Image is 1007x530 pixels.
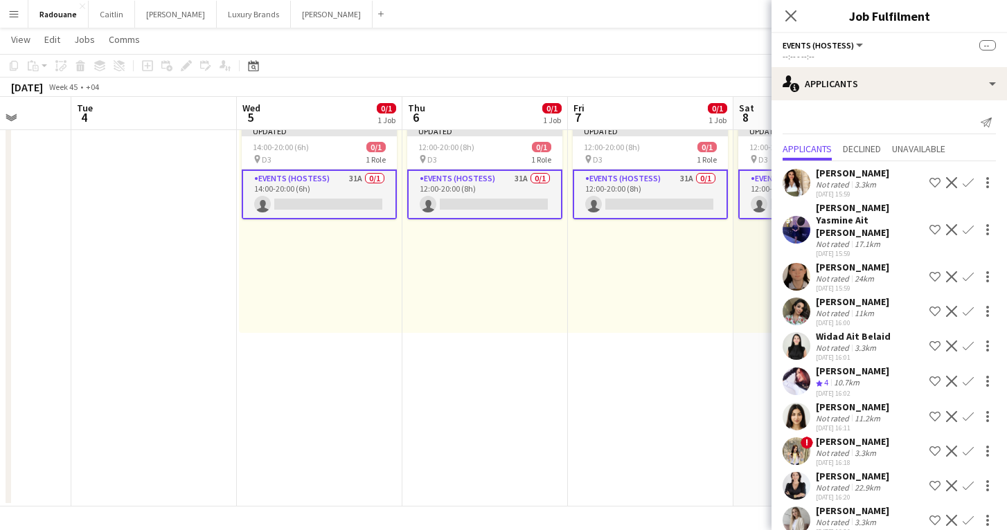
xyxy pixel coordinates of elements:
[86,82,99,92] div: +04
[816,493,889,502] div: [DATE] 16:20
[418,142,474,152] span: 12:00-20:00 (8h)
[6,30,36,48] a: View
[242,125,397,136] div: Updated
[543,115,561,125] div: 1 Job
[427,154,437,165] span: D3
[39,30,66,48] a: Edit
[852,448,879,458] div: 3.3km
[816,295,889,308] div: [PERSON_NAME]
[532,142,551,152] span: 0/1
[69,30,100,48] a: Jobs
[816,308,852,318] div: Not rated
[697,154,717,165] span: 1 Role
[852,179,879,190] div: 3.3km
[816,179,852,190] div: Not rated
[816,401,889,413] div: [PERSON_NAME]
[242,125,397,219] app-job-card: Updated14:00-20:00 (6h)0/1 D31 RoleEvents (Hostess)31A0/114:00-20:00 (6h)
[407,170,562,219] app-card-role: Events (Hostess)31A0/112:00-20:00 (8h)
[571,109,585,125] span: 7
[11,80,43,94] div: [DATE]
[573,102,585,114] span: Fri
[135,1,217,28] button: [PERSON_NAME]
[366,142,386,152] span: 0/1
[816,330,891,342] div: Widad Ait Belaid
[103,30,145,48] a: Comms
[74,33,95,46] span: Jobs
[739,102,754,114] span: Sat
[28,1,89,28] button: Radouane
[816,353,891,362] div: [DATE] 16:01
[852,273,877,284] div: 24km
[242,102,260,114] span: Wed
[816,167,889,179] div: [PERSON_NAME]
[291,1,373,28] button: [PERSON_NAME]
[77,102,93,114] span: Tue
[772,67,1007,100] div: Applicants
[816,190,889,199] div: [DATE] 15:59
[593,154,603,165] span: D3
[772,7,1007,25] h3: Job Fulfilment
[816,318,889,327] div: [DATE] 16:00
[253,142,309,152] span: 14:00-20:00 (6h)
[408,102,425,114] span: Thu
[816,448,852,458] div: Not rated
[377,115,395,125] div: 1 Job
[75,109,93,125] span: 4
[738,170,893,219] app-card-role: Events (Hostess)31A0/112:00-20:00 (8h)
[783,144,832,154] span: Applicants
[979,40,996,51] span: --
[573,125,728,136] div: Updated
[852,239,883,249] div: 17.1km
[816,342,852,353] div: Not rated
[89,1,135,28] button: Caitlin
[816,239,852,249] div: Not rated
[816,261,889,273] div: [PERSON_NAME]
[852,308,877,318] div: 11km
[217,1,291,28] button: Luxury Brands
[584,142,640,152] span: 12:00-20:00 (8h)
[816,413,852,423] div: Not rated
[783,40,854,51] span: Events (Hostess)
[816,249,924,258] div: [DATE] 15:59
[892,144,945,154] span: Unavailable
[708,103,727,113] span: 0/1
[816,365,889,377] div: [PERSON_NAME]
[852,413,883,423] div: 11.2km
[573,125,728,219] app-job-card: Updated12:00-20:00 (8h)0/1 D31 RoleEvents (Hostess)31A0/112:00-20:00 (8h)
[852,342,879,353] div: 3.3km
[816,504,889,517] div: [PERSON_NAME]
[816,273,852,284] div: Not rated
[816,470,889,482] div: [PERSON_NAME]
[783,51,996,62] div: --:-- - --:--
[709,115,727,125] div: 1 Job
[697,142,717,152] span: 0/1
[737,109,754,125] span: 8
[816,389,889,398] div: [DATE] 16:02
[531,154,551,165] span: 1 Role
[240,109,260,125] span: 5
[824,377,828,387] span: 4
[816,482,852,493] div: Not rated
[738,125,893,219] app-job-card: Updated12:00-20:00 (8h)0/1 D31 RoleEvents (Hostess)31A0/112:00-20:00 (8h)
[407,125,562,219] app-job-card: Updated12:00-20:00 (8h)0/1 D31 RoleEvents (Hostess)31A0/112:00-20:00 (8h)
[738,125,893,136] div: Updated
[816,458,889,467] div: [DATE] 16:18
[816,517,852,527] div: Not rated
[262,154,271,165] span: D3
[801,437,813,449] span: !
[406,109,425,125] span: 6
[242,170,397,219] app-card-role: Events (Hostess)31A0/114:00-20:00 (6h)
[816,201,924,239] div: [PERSON_NAME] Yasmine Ait [PERSON_NAME]
[11,33,30,46] span: View
[758,154,768,165] span: D3
[109,33,140,46] span: Comms
[573,170,728,219] app-card-role: Events (Hostess)31A0/112:00-20:00 (8h)
[407,125,562,136] div: Updated
[783,40,865,51] button: Events (Hostess)
[377,103,396,113] span: 0/1
[816,284,889,293] div: [DATE] 15:59
[366,154,386,165] span: 1 Role
[852,482,883,493] div: 22.9km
